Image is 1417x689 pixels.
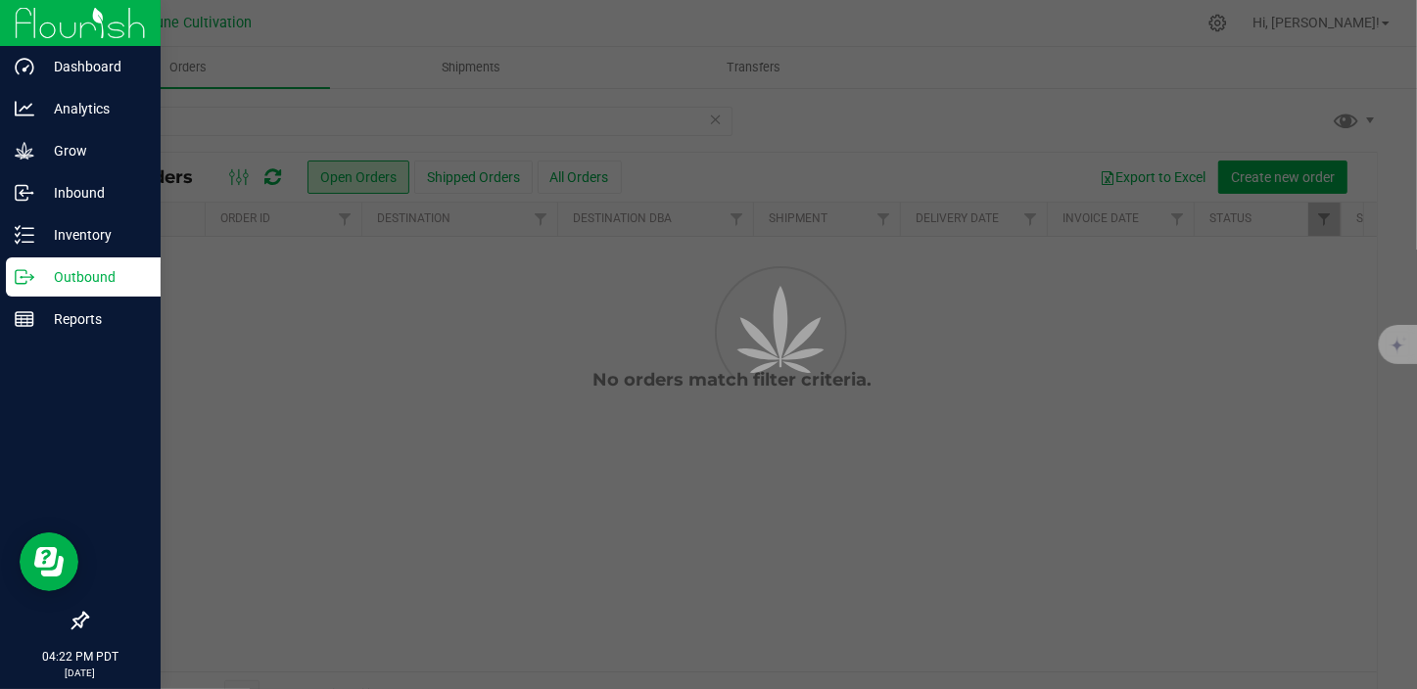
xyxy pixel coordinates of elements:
p: Dashboard [34,55,152,78]
iframe: Resource center [20,532,78,591]
p: Analytics [34,97,152,120]
p: Inbound [34,181,152,205]
p: [DATE] [9,666,152,680]
inline-svg: Dashboard [15,57,34,76]
p: 04:22 PM PDT [9,648,152,666]
p: Grow [34,139,152,162]
inline-svg: Inbound [15,183,34,203]
p: Outbound [34,265,152,289]
inline-svg: Outbound [15,267,34,287]
inline-svg: Grow [15,141,34,161]
inline-svg: Inventory [15,225,34,245]
p: Inventory [34,223,152,247]
inline-svg: Reports [15,309,34,329]
inline-svg: Analytics [15,99,34,118]
p: Reports [34,307,152,331]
